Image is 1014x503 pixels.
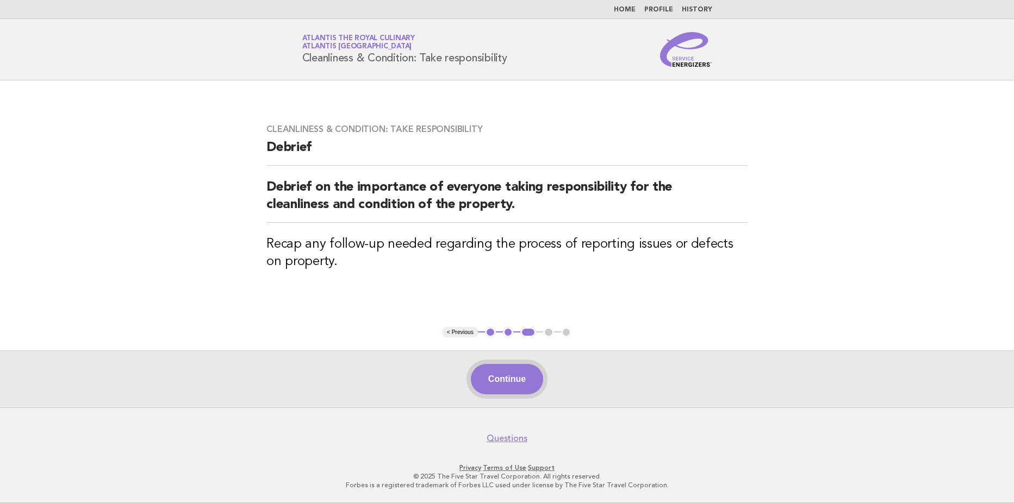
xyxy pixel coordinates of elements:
p: Forbes is a registered trademark of Forbes LLC used under license by The Five Star Travel Corpora... [175,481,840,489]
button: 2 [503,327,514,338]
a: History [682,7,712,13]
h2: Debrief [266,139,748,166]
button: Continue [471,364,543,394]
button: 1 [485,327,496,338]
a: Questions [487,433,527,444]
span: Atlantis [GEOGRAPHIC_DATA] [302,43,412,51]
a: Profile [644,7,673,13]
h3: Recap any follow-up needed regarding the process of reporting issues or defects on property. [266,236,748,271]
h3: Cleanliness & Condition: Take responsibility [266,124,748,135]
button: < Previous [443,327,478,338]
img: Service Energizers [660,32,712,67]
a: Atlantis the Royal CulinaryAtlantis [GEOGRAPHIC_DATA] [302,35,415,50]
p: © 2025 The Five Star Travel Corporation. All rights reserved. [175,472,840,481]
p: · · [175,463,840,472]
button: 3 [520,327,536,338]
a: Home [614,7,636,13]
a: Privacy [459,464,481,471]
h1: Cleanliness & Condition: Take responsibility [302,35,507,64]
h2: Debrief on the importance of everyone taking responsibility for the cleanliness and condition of ... [266,179,748,223]
a: Terms of Use [483,464,526,471]
a: Support [528,464,555,471]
